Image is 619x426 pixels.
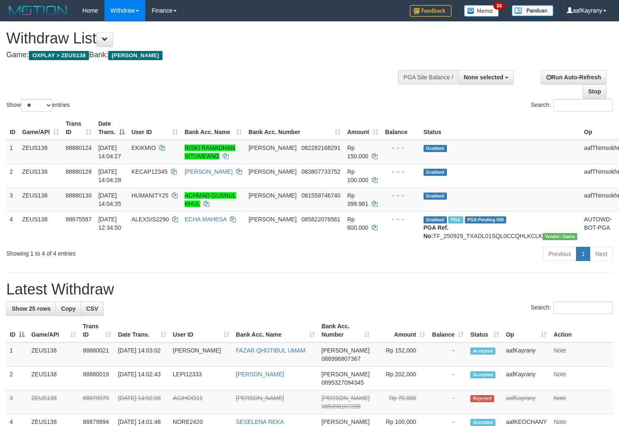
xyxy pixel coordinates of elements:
span: Rp 399.961 [347,192,368,207]
span: OXPLAY > ZEUS138 [29,51,89,60]
span: Grabbed [424,216,447,223]
span: [PERSON_NAME] [322,347,370,354]
a: Note [553,395,566,401]
span: Copy 082282168291 to clipboard [302,145,340,151]
a: Note [553,371,566,378]
span: ALEXSIS2290 [132,216,169,223]
span: 34 [493,2,505,10]
span: Copy 085398107205 to clipboard [322,403,360,410]
td: [DATE] 14:02:43 [114,367,169,390]
td: 2 [6,164,19,188]
td: Rp 70,000 [373,390,429,414]
span: [PERSON_NAME] [322,371,370,378]
td: 3 [6,188,19,211]
td: aafKayrany [502,342,550,367]
span: Rejected [470,395,494,402]
h1: Latest Withdraw [6,281,613,298]
a: Show 25 rows [6,302,56,316]
th: Amount: activate to sort column ascending [344,116,382,140]
span: Rp 100.000 [347,168,368,183]
span: [PERSON_NAME] [108,51,162,60]
span: Rp 600.000 [347,216,368,231]
span: [DATE] 12:34:50 [98,216,121,231]
span: KECAP12345 [132,168,167,175]
td: 4 [6,211,19,243]
span: [PERSON_NAME] [249,168,297,175]
th: Trans ID: activate to sort column ascending [62,116,95,140]
a: Run Auto-Refresh [541,70,606,84]
th: Balance [382,116,420,140]
span: CSV [86,305,98,312]
td: Rp 202,000 [373,367,429,390]
span: Copy [61,305,76,312]
div: - - - [385,191,417,200]
td: 1 [6,342,28,367]
th: Bank Acc. Number: activate to sort column ascending [245,116,344,140]
a: Stop [583,84,606,99]
th: Date Trans.: activate to sort column descending [95,116,128,140]
img: MOTION_logo.png [6,4,70,17]
a: Note [553,418,566,425]
span: Grabbed [424,193,447,200]
td: - [429,390,467,414]
td: ZEUS138 [28,367,79,390]
a: Note [553,347,566,354]
span: [DATE] 14:04:27 [98,145,121,160]
a: [PERSON_NAME] [185,168,233,175]
span: Copy 085822076561 to clipboard [302,216,340,223]
th: Game/API: activate to sort column ascending [28,319,79,342]
span: 88880124 [66,145,91,151]
select: Showentries [21,99,52,112]
div: - - - [385,167,417,176]
a: ECHA MAHESA [185,216,226,223]
td: ZEUS138 [28,390,79,414]
td: AGIHOO11 [170,390,233,414]
label: Show entries [6,99,70,112]
td: 3 [6,390,28,414]
span: Vendor URL: https://trx31.1velocity.biz [543,233,578,240]
img: Button%20Memo.svg [464,5,499,17]
a: SESELENA REKA [236,418,284,425]
span: Accepted [470,419,495,426]
div: PGA Site Balance / [398,70,458,84]
span: [PERSON_NAME] [249,145,297,151]
span: Accepted [470,347,495,355]
span: [PERSON_NAME] [322,395,370,401]
td: ZEUS138 [28,342,79,367]
div: - - - [385,144,417,152]
button: None selected [458,70,514,84]
img: Feedback.jpg [410,5,452,17]
a: Previous [543,247,576,261]
td: aafKayrany [502,367,550,390]
span: 88675587 [66,216,91,223]
th: Game/API: activate to sort column ascending [19,116,62,140]
td: ZEUS138 [19,188,62,211]
th: Op: activate to sort column ascending [502,319,550,342]
th: Bank Acc. Name: activate to sort column ascending [233,319,318,342]
th: ID: activate to sort column descending [6,319,28,342]
a: [PERSON_NAME] [236,395,284,401]
td: 88879979 [79,390,114,414]
td: LEPI12333 [170,367,233,390]
td: 88880021 [79,342,114,367]
th: Status: activate to sort column ascending [467,319,502,342]
a: [PERSON_NAME] [236,371,284,378]
td: aafKayrany [502,390,550,414]
th: Action [550,319,613,342]
td: [DATE] 14:02:08 [114,390,169,414]
td: ZEUS138 [19,164,62,188]
a: CSV [81,302,104,316]
td: 1 [6,140,19,164]
span: Grabbed [424,169,447,176]
a: FAZAR QHOTIBUL UMAM [236,347,306,354]
span: Marked by aafpengsreynich [448,216,463,223]
span: None selected [464,74,503,81]
td: 2 [6,367,28,390]
th: User ID: activate to sort column ascending [128,116,181,140]
span: Accepted [470,371,495,378]
h4: Game: Bank: [6,51,404,59]
td: ZEUS138 [19,211,62,243]
th: Bank Acc. Number: activate to sort column ascending [318,319,373,342]
td: - [429,367,467,390]
a: 1 [576,247,590,261]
